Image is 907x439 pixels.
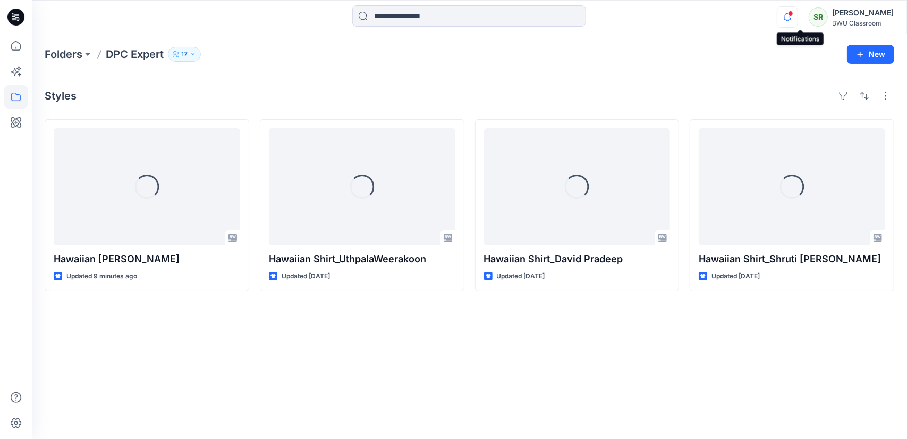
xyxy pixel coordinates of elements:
p: Updated [DATE] [711,271,760,282]
p: DPC Expert [106,47,164,62]
a: Folders [45,47,82,62]
p: Hawaiian Shirt_David Pradeep [484,252,671,267]
p: Hawaiian [PERSON_NAME] [54,252,240,267]
p: 17 [181,48,188,60]
div: BWU Classroom [832,19,894,27]
p: Hawaiian Shirt_Shruti [PERSON_NAME] [699,252,885,267]
div: SR [809,7,828,27]
h4: Styles [45,89,77,102]
button: 17 [168,47,201,62]
p: Updated [DATE] [282,271,330,282]
button: New [847,45,894,64]
div: [PERSON_NAME] [832,6,894,19]
p: Updated [DATE] [497,271,545,282]
p: Updated 9 minutes ago [66,271,137,282]
p: Hawaiian Shirt_UthpalaWeerakoon [269,252,455,267]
